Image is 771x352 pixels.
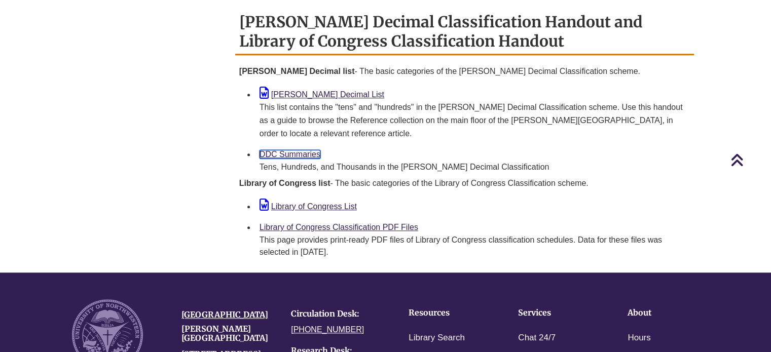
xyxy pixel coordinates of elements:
[260,223,418,231] a: Library of Congress Classification PDF Files
[628,331,650,345] a: Hours
[409,331,465,345] a: Library Search
[409,308,487,318] h4: Resources
[260,101,686,140] div: This list contains the "tens" and "hundreds" in the [PERSON_NAME] Decimal Classification scheme. ...
[260,161,686,173] div: Tens, Hundreds, and Thousands in the [PERSON_NAME] Decimal Classification
[628,308,706,318] h4: About
[235,9,694,55] h2: [PERSON_NAME] Decimal Classification Handout and Library of Congress Classification Handout
[260,202,357,211] a: Library of Congress List
[518,308,596,318] h4: Services
[239,177,690,189] p: - The basic categories of the Library of Congress Classification scheme.
[518,331,556,345] a: Chat 24/7
[260,150,320,159] a: DDC Summaries
[181,325,276,342] h4: [PERSON_NAME][GEOGRAPHIC_DATA]
[181,309,268,320] a: [GEOGRAPHIC_DATA]
[239,65,690,77] p: - The basic categories of the [PERSON_NAME] Decimal Classification scheme.
[291,325,364,334] a: [PHONE_NUMBER]
[291,309,385,319] h4: Circulation Desk:
[260,234,686,258] div: This page provides print-ready PDF files of Library of Congress classification schedules. Data fo...
[239,67,355,75] strong: [PERSON_NAME] Decimal list
[260,90,384,99] a: [PERSON_NAME] Decimal List
[730,153,768,167] a: Back to Top
[239,179,331,187] strong: Library of Congress list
